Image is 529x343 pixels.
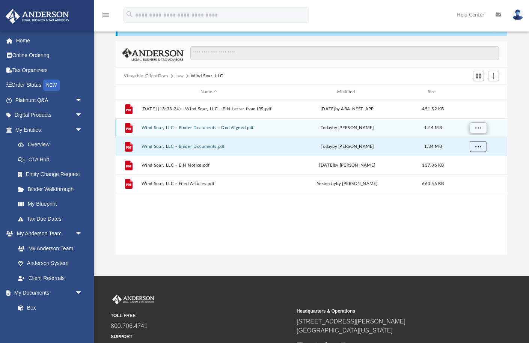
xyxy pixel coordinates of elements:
[111,333,291,340] small: SUPPORT
[125,10,134,18] i: search
[5,78,94,93] a: Order StatusNEW
[75,226,90,242] span: arrow_drop_down
[141,107,276,111] button: [DATE] (13:33:24) - Wind Soar, LLC - EIN Letter from IRS.pdf
[11,152,94,167] a: CTA Hub
[422,163,444,167] span: 137.86 KB
[124,73,168,80] button: Viewable-ClientDocs
[175,73,184,80] button: Law
[424,126,442,130] span: 1.44 MB
[5,63,94,78] a: Tax Organizers
[3,9,71,24] img: Anderson Advisors Platinum Portal
[11,300,86,315] a: Box
[470,122,487,134] button: More options
[191,73,223,80] button: Wind Soar, LLC
[5,108,94,123] a: Digital Productsarrow_drop_down
[451,89,504,95] div: id
[111,295,156,304] img: Anderson Advisors Platinum Portal
[75,286,90,301] span: arrow_drop_down
[141,144,276,149] button: Wind Soar, LLC - Binder Documents.pdf
[119,89,138,95] div: id
[11,315,90,330] a: Meeting Minutes
[321,144,332,149] span: today
[11,241,86,256] a: My Anderson Team
[101,11,110,20] i: menu
[297,318,405,325] a: [STREET_ADDRESS][PERSON_NAME]
[111,323,148,329] a: 800.706.4741
[141,125,276,130] button: Wind Soar, LLC - Binder Documents - DocuSigned.pdf
[141,89,276,95] div: Name
[470,141,487,152] button: More options
[5,33,94,48] a: Home
[75,122,90,138] span: arrow_drop_down
[5,93,94,108] a: Platinum Q&Aarrow_drop_down
[280,181,415,187] div: by [PERSON_NAME]
[5,48,94,63] a: Online Ordering
[75,93,90,108] span: arrow_drop_down
[43,80,60,91] div: NEW
[190,46,499,60] input: Search files and folders
[280,106,415,113] div: [DATE] by ABA_NEST_APP
[422,107,444,111] span: 451.52 KB
[111,312,291,319] small: TOLL FREE
[141,163,276,168] button: Wind Soar, LLC - EIN Notice.pdf
[280,143,415,150] div: by [PERSON_NAME]
[422,182,444,186] span: 660.56 KB
[488,71,499,81] button: Add
[11,271,90,286] a: Client Referrals
[101,14,110,20] a: menu
[5,286,90,301] a: My Documentsarrow_drop_down
[11,167,94,182] a: Entity Change Request
[11,211,94,226] a: Tax Due Dates
[11,197,90,212] a: My Blueprint
[75,108,90,123] span: arrow_drop_down
[424,144,442,149] span: 1.34 MB
[280,125,415,131] div: by [PERSON_NAME]
[116,99,507,255] div: grid
[321,126,332,130] span: today
[317,182,336,186] span: yesterday
[297,308,477,314] small: Headquarters & Operations
[11,256,90,271] a: Anderson System
[5,122,94,137] a: My Entitiesarrow_drop_down
[11,182,94,197] a: Binder Walkthrough
[141,181,276,186] button: Wind Soar, LLC - Filed Articles.pdf
[279,89,414,95] div: Modified
[512,9,523,20] img: User Pic
[11,137,94,152] a: Overview
[418,89,448,95] div: Size
[297,327,393,334] a: [GEOGRAPHIC_DATA][US_STATE]
[473,71,484,81] button: Switch to Grid View
[280,162,415,169] div: [DATE] by [PERSON_NAME]
[5,226,90,241] a: My Anderson Teamarrow_drop_down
